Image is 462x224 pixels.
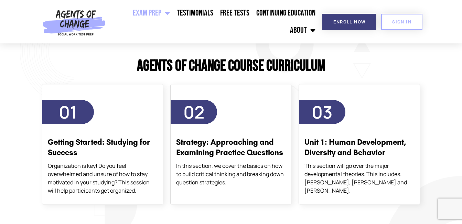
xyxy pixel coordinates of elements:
[48,162,158,195] div: Organization is key! Do you feel overwhelmed and unsure of how to stay motivated in your studying...
[312,100,333,124] span: 03
[183,100,204,124] span: 02
[253,4,319,22] a: Continuing Education
[48,137,158,158] h3: Getting Started: Studying for Success
[176,162,286,186] div: In this section, we cover the basics on how to build critical thinking and breaking down question...
[381,14,422,30] a: SIGN IN
[173,4,217,22] a: Testimonials
[322,14,376,30] a: Enroll Now
[176,137,286,158] h3: Strategy: Approaching and Examining Practice Questions
[392,20,411,24] span: SIGN IN
[59,100,77,124] span: 01
[333,20,365,24] span: Enroll Now
[108,4,319,39] nav: Menu
[304,162,414,195] div: This section will go over the major developmental theories. This includes: [PERSON_NAME], [PERSON...
[217,4,253,22] a: Free Tests
[287,22,319,39] a: About
[304,137,414,158] h3: Unit 1: Human Development, Diversity and Behavior
[39,58,424,74] h2: Agents of Change Course Curriculum
[129,4,173,22] a: Exam Prep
